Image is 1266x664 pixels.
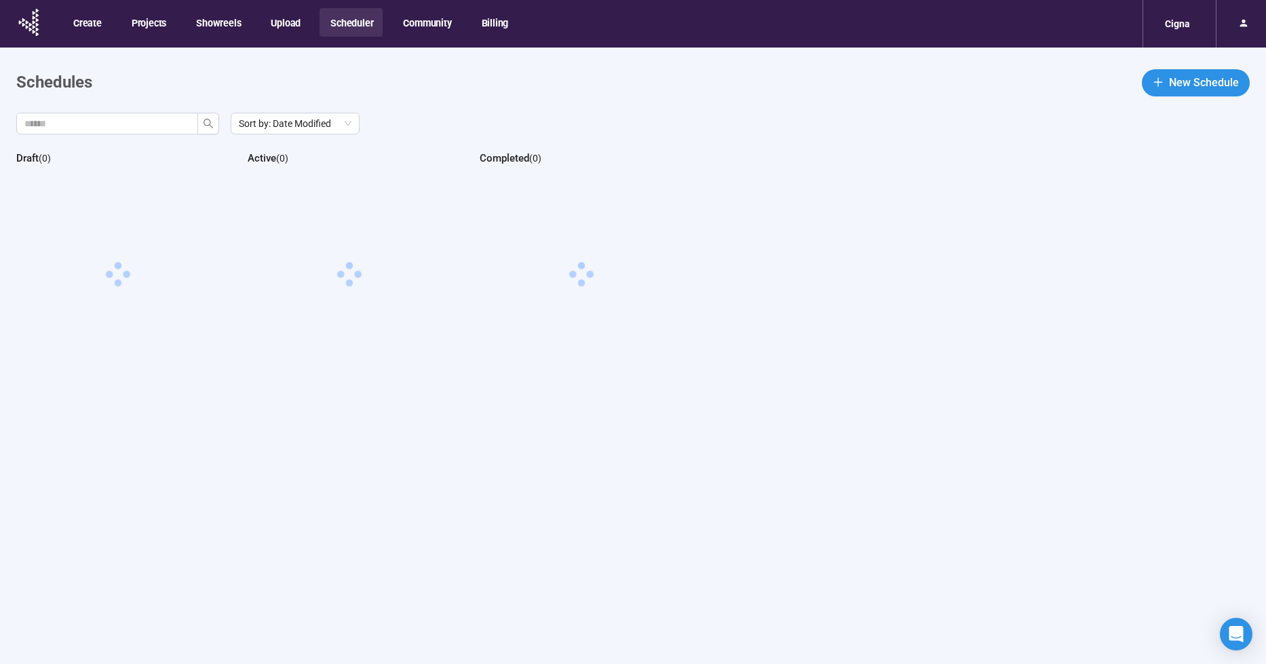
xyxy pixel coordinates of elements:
[62,8,111,37] button: Create
[185,8,250,37] button: Showreels
[1157,11,1198,37] div: Cigna
[1169,74,1239,91] span: New Schedule
[239,113,351,134] span: Sort by: Date Modified
[16,70,92,96] h1: Schedules
[197,113,219,134] button: search
[392,8,461,37] button: Community
[529,153,541,164] span: ( 0 )
[480,152,529,164] h2: Completed
[248,152,276,164] h2: Active
[1142,69,1250,96] button: plusNew Schedule
[260,8,310,37] button: Upload
[39,153,51,164] span: ( 0 )
[276,153,288,164] span: ( 0 )
[471,8,518,37] button: Billing
[16,152,39,164] h2: Draft
[121,8,176,37] button: Projects
[1220,618,1252,650] div: Open Intercom Messenger
[203,118,214,129] span: search
[1153,77,1164,88] span: plus
[320,8,383,37] button: Scheduler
